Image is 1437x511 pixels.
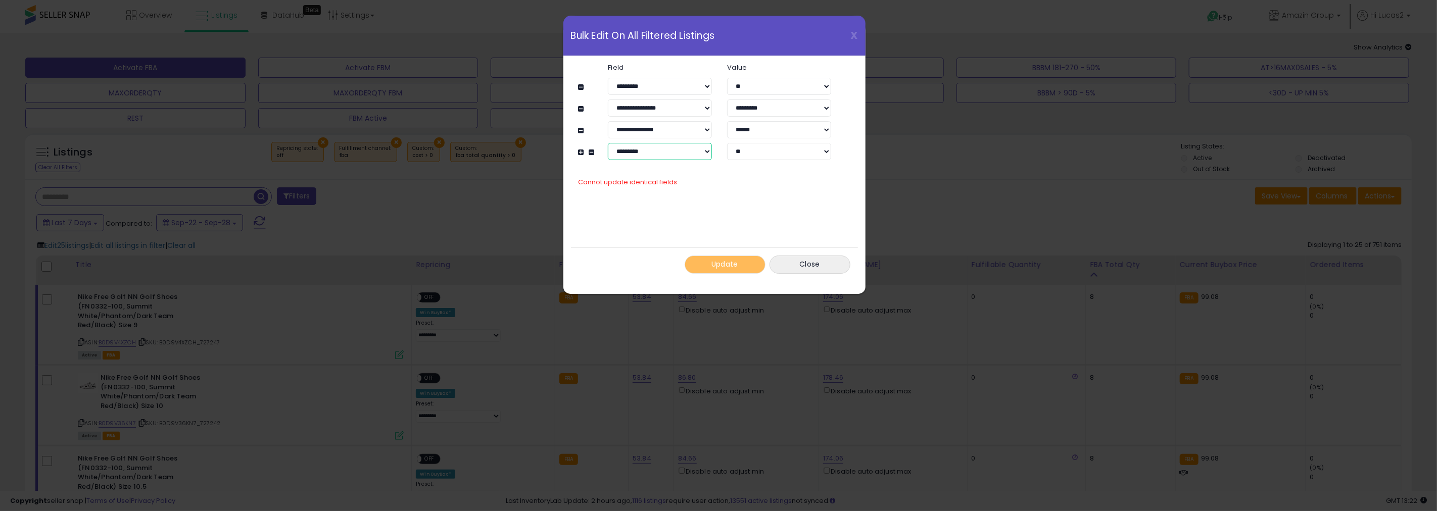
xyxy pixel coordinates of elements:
[711,259,738,269] span: Update
[571,31,715,40] span: Bulk Edit On All Filtered Listings
[770,255,850,273] button: Close
[600,64,720,71] label: Field
[720,64,839,71] label: Value
[851,28,858,42] span: X
[579,177,678,187] span: Cannot update identical fields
